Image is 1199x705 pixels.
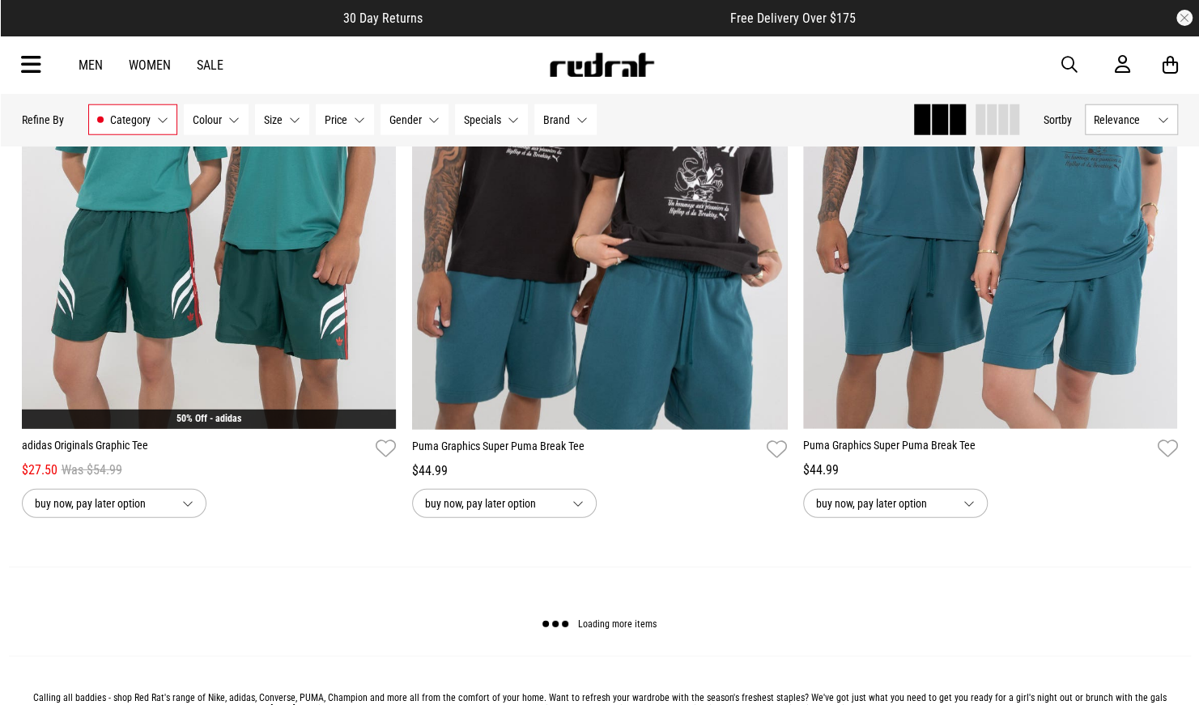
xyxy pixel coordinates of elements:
a: Puma Graphics Super Puma Break Tee [803,437,1151,461]
div: $44.99 [412,461,787,481]
span: Size [264,113,283,126]
a: adidas Originals Graphic Tee [22,437,370,461]
span: buy now, pay later option [35,494,169,513]
span: Price [325,113,347,126]
div: $44.99 [803,461,1178,480]
button: Brand [534,104,597,135]
button: Open LiveChat chat widget [13,6,62,55]
button: Gender [381,104,449,135]
a: Puma Graphics Super Puma Break Tee [412,438,760,461]
button: Size [255,104,309,135]
a: Men [79,57,103,73]
span: buy now, pay later option [425,494,559,513]
a: Sale [197,57,223,73]
span: 30 Day Returns [343,11,423,26]
span: Was $54.99 [62,461,122,480]
span: Category [110,113,151,126]
span: Gender [389,113,422,126]
button: buy now, pay later option [22,489,206,518]
button: Category [88,104,177,135]
span: buy now, pay later option [816,494,950,513]
button: Price [316,104,374,135]
button: Sortby [1044,110,1072,130]
span: Loading more items [578,619,657,631]
button: Specials [455,104,528,135]
p: Refine By [22,113,64,126]
span: Brand [543,113,570,126]
span: by [1061,113,1072,126]
span: Free Delivery Over $175 [730,11,856,26]
a: 50% Off - adidas [176,413,241,424]
a: Women [129,57,171,73]
button: Relevance [1085,104,1178,135]
span: Colour [193,113,222,126]
button: Colour [184,104,249,135]
iframe: Customer reviews powered by Trustpilot [455,10,698,26]
span: Relevance [1094,113,1151,126]
button: buy now, pay later option [803,489,988,518]
span: Specials [464,113,501,126]
img: Redrat logo [548,53,655,77]
button: buy now, pay later option [412,489,597,518]
span: $27.50 [22,461,57,480]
